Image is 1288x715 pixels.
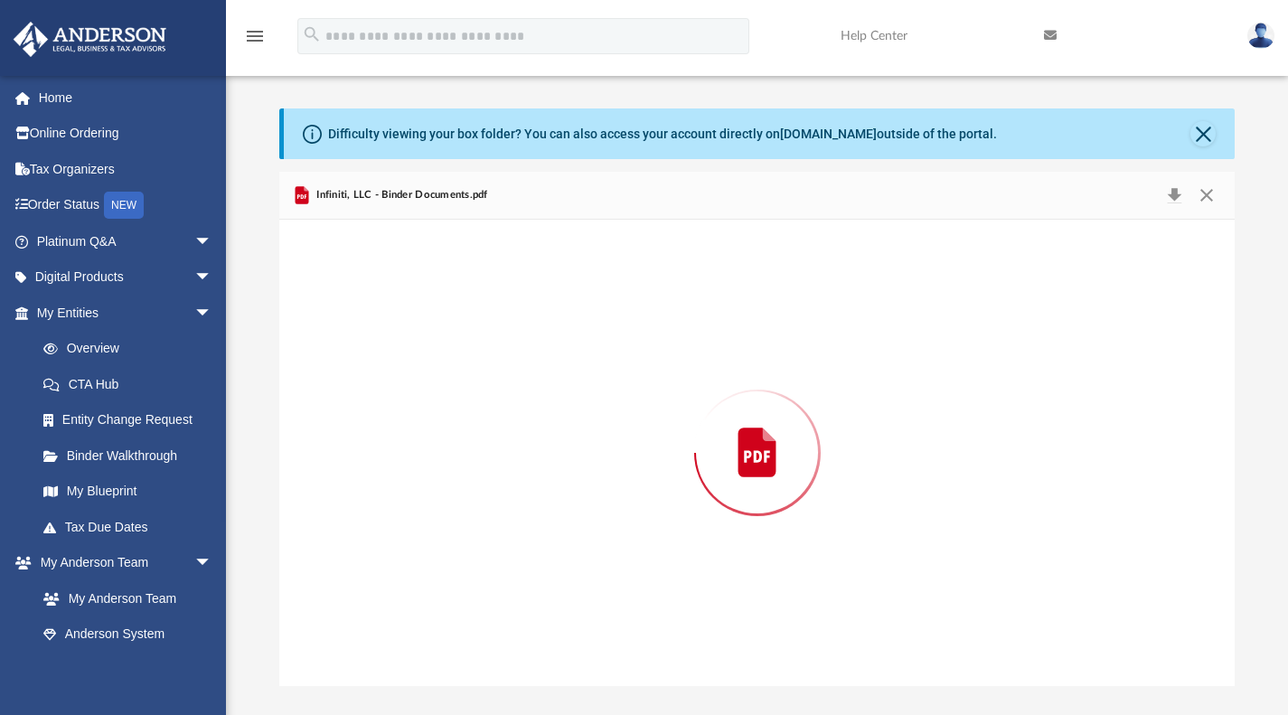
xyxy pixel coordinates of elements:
a: My Anderson Teamarrow_drop_down [13,545,230,581]
a: Digital Productsarrow_drop_down [13,259,240,296]
a: My Blueprint [25,474,230,510]
a: My Anderson Team [25,580,221,616]
a: Order StatusNEW [13,187,240,224]
img: User Pic [1247,23,1274,49]
span: arrow_drop_down [194,223,230,260]
a: My Entitiesarrow_drop_down [13,295,240,331]
a: Binder Walkthrough [25,437,240,474]
button: Close [1190,121,1216,146]
span: arrow_drop_down [194,295,230,332]
a: CTA Hub [25,366,240,402]
span: arrow_drop_down [194,259,230,296]
a: Overview [25,331,240,367]
i: menu [244,25,266,47]
a: Tax Organizers [13,151,240,187]
i: search [302,24,322,44]
a: Anderson System [25,616,230,653]
a: menu [244,34,266,47]
span: arrow_drop_down [194,545,230,582]
a: Client Referrals [25,652,230,688]
div: Difficulty viewing your box folder? You can also access your account directly on outside of the p... [328,125,997,144]
a: Entity Change Request [25,402,240,438]
a: Home [13,80,240,116]
div: NEW [104,192,144,219]
button: Close [1190,183,1223,208]
a: Online Ordering [13,116,240,152]
img: Anderson Advisors Platinum Portal [8,22,172,57]
div: Preview [279,172,1236,686]
span: Infiniti, LLC - Binder Documents.pdf [313,187,488,203]
a: Tax Due Dates [25,509,240,545]
a: [DOMAIN_NAME] [780,127,877,141]
button: Download [1158,183,1190,208]
a: Platinum Q&Aarrow_drop_down [13,223,240,259]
